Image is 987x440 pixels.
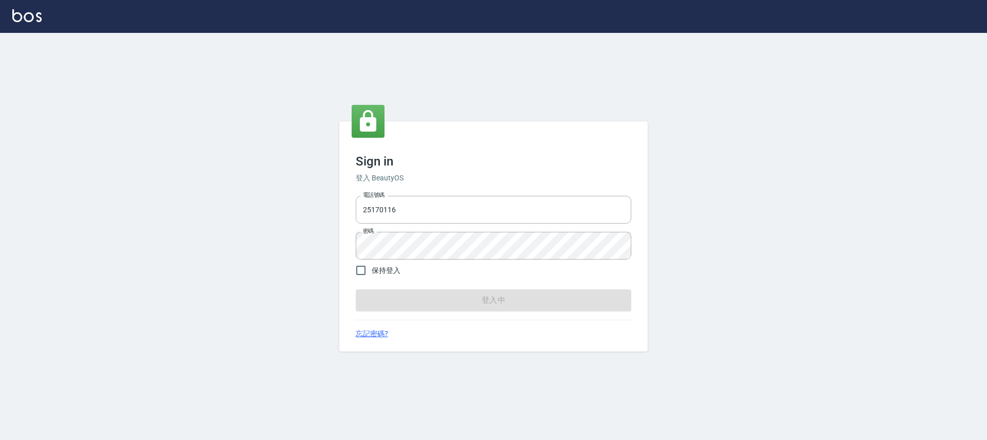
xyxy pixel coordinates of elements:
h3: Sign in [356,154,631,169]
img: Logo [12,9,42,22]
label: 密碼 [363,227,374,235]
h6: 登入 BeautyOS [356,173,631,184]
span: 保持登入 [372,265,400,276]
a: 忘記密碼? [356,328,388,339]
label: 電話號碼 [363,191,385,199]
